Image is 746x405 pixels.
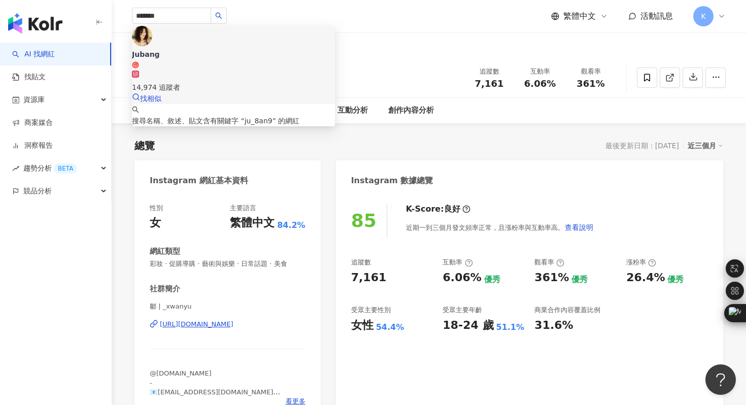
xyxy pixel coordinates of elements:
[351,210,377,231] div: 85
[521,66,559,77] div: 互動率
[154,41,178,55] div: 7,161
[178,105,208,117] div: 受眾分析
[351,258,371,267] div: 追蹤數
[534,258,564,267] div: 觀看率
[12,72,46,82] a: 找貼文
[160,320,233,329] div: [URL][DOMAIN_NAME]
[351,270,387,286] div: 7,161
[183,81,212,89] span: _xwanyu
[8,13,62,33] img: logo
[376,322,404,333] div: 54.4%
[337,105,368,117] div: 互動分析
[701,11,705,22] span: K
[23,180,52,203] span: 競品分析
[406,217,594,238] div: 近期一到三個月發文頻率正常，且漲粉率與互動率高。
[605,142,679,150] div: 最後更新日期：[DATE]
[12,165,19,172] span: rise
[150,204,163,213] div: 性別
[228,105,266,117] div: 合作與價值
[571,274,588,285] div: 優秀
[23,88,45,111] span: 資源庫
[388,105,434,117] div: 創作內容分析
[170,64,212,77] div: 鄒宛妤
[230,215,275,231] div: 繁體中文
[12,49,55,59] a: searchAI 找網紅
[443,306,482,315] div: 受眾主要年齡
[688,139,723,152] div: 近三個月
[54,163,77,174] div: BETA
[150,215,161,231] div: 女
[150,246,180,257] div: 網紅類型
[12,141,53,151] a: 洞察報告
[351,318,374,333] div: 女性
[534,306,600,315] div: 商業合作內容覆蓋比例
[150,175,248,186] div: Instagram 網紅基本資料
[215,12,222,19] span: search
[443,258,472,267] div: 互動率
[351,175,433,186] div: Instagram 數據總覽
[132,38,185,57] button: 7,161
[277,220,306,231] span: 84.2%
[287,105,317,117] div: 相似網紅
[667,274,684,285] div: 優秀
[705,364,736,395] iframe: Help Scout Beacon - Open
[150,284,180,294] div: 社群簡介
[208,41,228,55] div: 6,358
[470,66,508,77] div: 追蹤數
[150,259,306,268] span: 彩妝 · 促購導購 · 藝術與娛樂 · 日常話題 · 美食
[406,204,470,215] div: K-Score :
[142,105,157,117] div: 總覽
[230,204,256,213] div: 主要語言
[443,270,481,286] div: 6.06%
[484,274,500,285] div: 優秀
[563,11,596,22] span: 繁體中文
[626,258,656,267] div: 漲粉率
[443,318,493,333] div: 18-24 歲
[190,38,236,57] button: 6,358
[626,270,665,286] div: 26.4%
[444,204,460,215] div: 良好
[534,318,573,333] div: 31.6%
[571,66,610,77] div: 觀看率
[150,302,306,311] span: 鄒 | _xwanyu
[475,78,504,89] span: 7,161
[496,322,525,333] div: 51.1%
[132,62,162,93] img: KOL Avatar
[577,79,605,89] span: 361%
[640,11,673,21] span: 活動訊息
[134,139,155,153] div: 總覽
[23,157,77,180] span: 趨勢分析
[150,369,280,405] span: @[DOMAIN_NAME] - 📧[EMAIL_ADDRESS][DOMAIN_NAME] DM for work 📩
[12,118,53,128] a: 商案媒合
[524,79,556,89] span: 6.06%
[564,217,594,238] button: 查看說明
[565,223,593,231] span: 查看說明
[351,306,391,315] div: 受眾主要性別
[534,270,569,286] div: 361%
[150,320,306,329] a: [URL][DOMAIN_NAME]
